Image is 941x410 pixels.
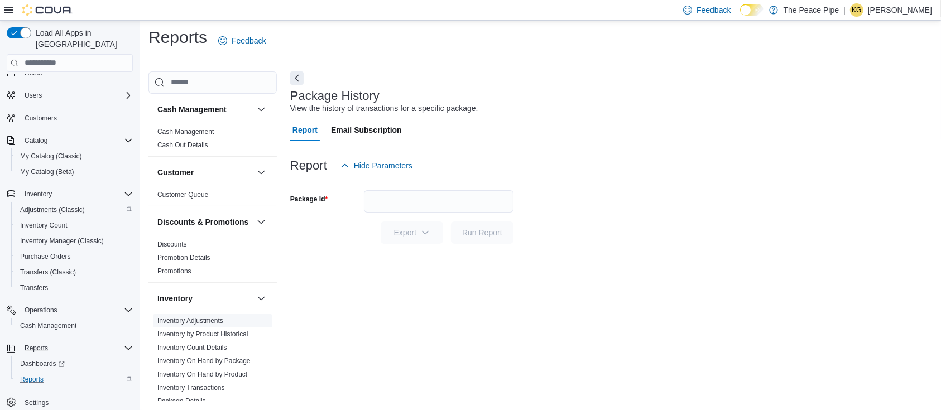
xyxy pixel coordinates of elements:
[16,250,75,263] a: Purchase Orders
[20,341,52,355] button: Reports
[290,103,478,114] div: View the history of transactions for a specific package.
[16,234,108,248] a: Inventory Manager (Classic)
[20,134,133,147] span: Catalog
[20,89,46,102] button: Users
[20,321,76,330] span: Cash Management
[16,373,133,386] span: Reports
[157,267,191,275] a: Promotions
[157,344,227,351] a: Inventory Count Details
[16,281,133,295] span: Transfers
[157,317,223,325] a: Inventory Adjustments
[157,397,206,405] a: Package Details
[381,221,443,244] button: Export
[20,396,53,409] a: Settings
[290,159,327,172] h3: Report
[16,319,133,332] span: Cash Management
[148,238,277,282] div: Discounts & Promotions
[16,266,80,279] a: Transfers (Classic)
[148,26,207,49] h1: Reports
[20,89,133,102] span: Users
[20,395,133,409] span: Settings
[148,188,277,206] div: Customer
[157,141,208,149] a: Cash Out Details
[20,341,133,355] span: Reports
[20,375,44,384] span: Reports
[20,111,133,125] span: Customers
[11,356,137,372] a: Dashboards
[157,104,252,115] button: Cash Management
[16,149,87,163] a: My Catalog (Classic)
[20,303,62,317] button: Operations
[20,237,104,245] span: Inventory Manager (Classic)
[157,370,247,378] a: Inventory On Hand by Product
[16,357,69,370] a: Dashboards
[16,165,79,179] a: My Catalog (Beta)
[20,303,133,317] span: Operations
[336,155,417,177] button: Hide Parameters
[11,372,137,387] button: Reports
[16,250,133,263] span: Purchase Orders
[20,134,52,147] button: Catalog
[157,253,210,262] span: Promotion Details
[16,373,48,386] a: Reports
[255,292,268,305] button: Inventory
[157,254,210,262] a: Promotion Details
[157,357,251,365] a: Inventory On Hand by Package
[25,136,47,145] span: Catalog
[157,128,214,136] a: Cash Management
[214,30,270,52] a: Feedback
[157,343,227,352] span: Inventory Count Details
[2,88,137,103] button: Users
[157,384,225,392] a: Inventory Transactions
[157,167,252,178] button: Customer
[157,216,248,228] h3: Discounts & Promotions
[157,383,225,392] span: Inventory Transactions
[157,316,223,325] span: Inventory Adjustments
[22,4,73,16] img: Cova
[843,3,846,17] p: |
[20,152,82,161] span: My Catalog (Classic)
[25,91,42,100] span: Users
[20,167,74,176] span: My Catalog (Beta)
[2,110,137,126] button: Customers
[11,164,137,180] button: My Catalog (Beta)
[157,370,247,379] span: Inventory On Hand by Product
[354,160,412,171] span: Hide Parameters
[148,125,277,156] div: Cash Management
[20,187,133,201] span: Inventory
[2,302,137,318] button: Operations
[16,266,133,279] span: Transfers (Classic)
[25,114,57,123] span: Customers
[157,330,248,339] span: Inventory by Product Historical
[25,190,52,199] span: Inventory
[2,394,137,410] button: Settings
[157,293,252,304] button: Inventory
[20,221,68,230] span: Inventory Count
[16,219,133,232] span: Inventory Count
[2,133,137,148] button: Catalog
[20,112,61,125] a: Customers
[20,268,76,277] span: Transfers (Classic)
[157,240,187,248] a: Discounts
[16,219,72,232] a: Inventory Count
[157,104,227,115] h3: Cash Management
[157,397,206,406] span: Package Details
[31,27,133,50] span: Load All Apps in [GEOGRAPHIC_DATA]
[25,306,57,315] span: Operations
[20,187,56,201] button: Inventory
[157,240,187,249] span: Discounts
[11,202,137,218] button: Adjustments (Classic)
[2,186,137,202] button: Inventory
[11,218,137,233] button: Inventory Count
[11,280,137,296] button: Transfers
[20,283,48,292] span: Transfers
[16,149,133,163] span: My Catalog (Classic)
[255,103,268,116] button: Cash Management
[16,281,52,295] a: Transfers
[16,319,81,332] a: Cash Management
[157,141,208,149] span: Cash Out Details
[11,264,137,280] button: Transfers (Classic)
[852,3,861,17] span: KG
[868,3,932,17] p: [PERSON_NAME]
